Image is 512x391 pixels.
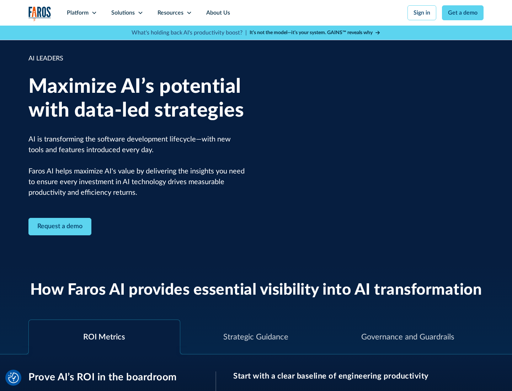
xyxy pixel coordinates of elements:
h3: Prove AI’s ROI in the boardroom [28,371,198,384]
a: It’s not the model—it’s your system. GAINS™ reveals why [250,29,380,37]
strong: It’s not the model—it’s your system. GAINS™ reveals why [250,30,373,35]
div: Governance and Guardrails [361,331,454,343]
h2: How Faros AI provides essential visibility into AI transformation [30,281,482,300]
a: Sign in [407,5,436,20]
a: Get a demo [442,5,484,20]
a: Contact Modal [28,218,91,235]
div: Platform [67,9,89,17]
a: home [28,6,51,21]
p: AI is transforming the software development lifecycle—with new tools and features introduced ever... [28,134,245,198]
p: What's holding back AI's productivity boost? | [132,28,247,37]
h1: Maximize AI’s potential with data-led strategies [28,75,245,123]
img: Revisit consent button [8,373,19,383]
div: Strategic Guidance [223,331,288,343]
img: Logo of the analytics and reporting company Faros. [28,6,51,21]
div: Resources [158,9,183,17]
div: Solutions [111,9,135,17]
div: AI LEADERS [28,54,245,64]
h3: Start with a clear baseline of engineering productivity [233,371,484,381]
div: ROI Metrics [83,331,125,343]
button: Cookie Settings [8,373,19,383]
